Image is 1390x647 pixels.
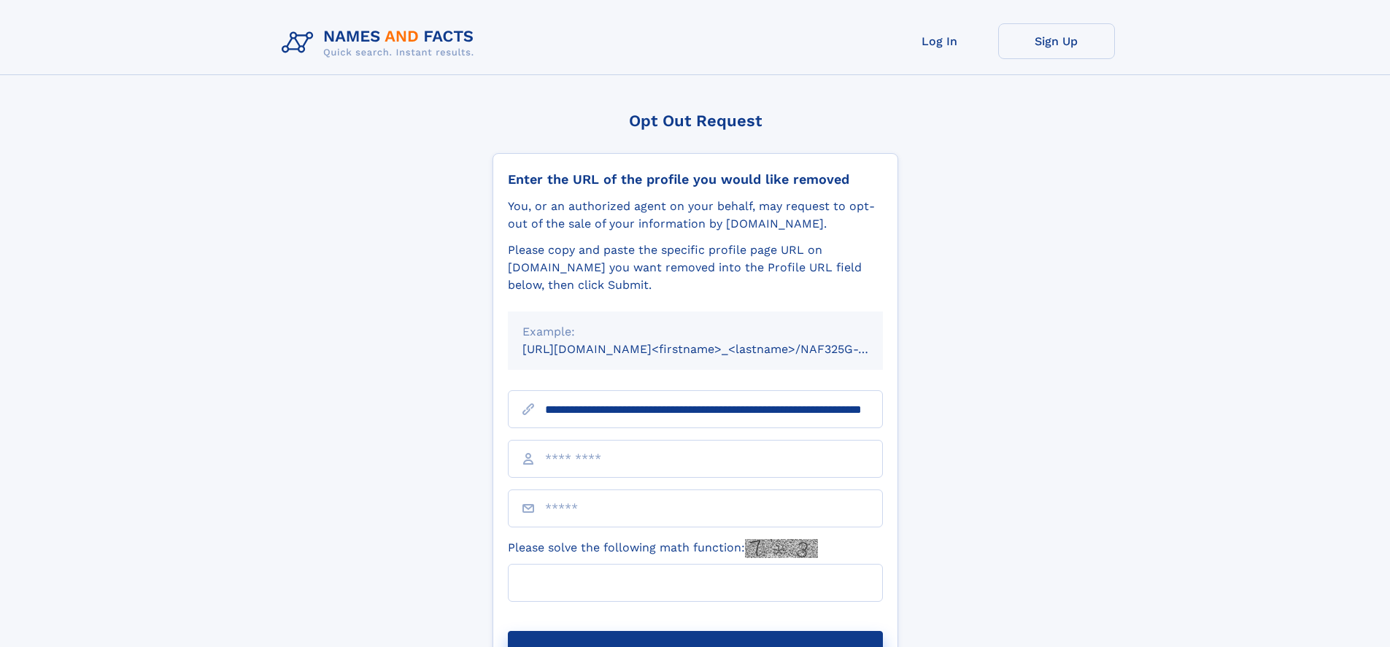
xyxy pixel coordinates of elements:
[508,171,883,187] div: Enter the URL of the profile you would like removed
[522,342,911,356] small: [URL][DOMAIN_NAME]<firstname>_<lastname>/NAF325G-xxxxxxxx
[508,241,883,294] div: Please copy and paste the specific profile page URL on [DOMAIN_NAME] you want removed into the Pr...
[522,323,868,341] div: Example:
[276,23,486,63] img: Logo Names and Facts
[998,23,1115,59] a: Sign Up
[881,23,998,59] a: Log In
[508,539,818,558] label: Please solve the following math function:
[508,198,883,233] div: You, or an authorized agent on your behalf, may request to opt-out of the sale of your informatio...
[493,112,898,130] div: Opt Out Request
